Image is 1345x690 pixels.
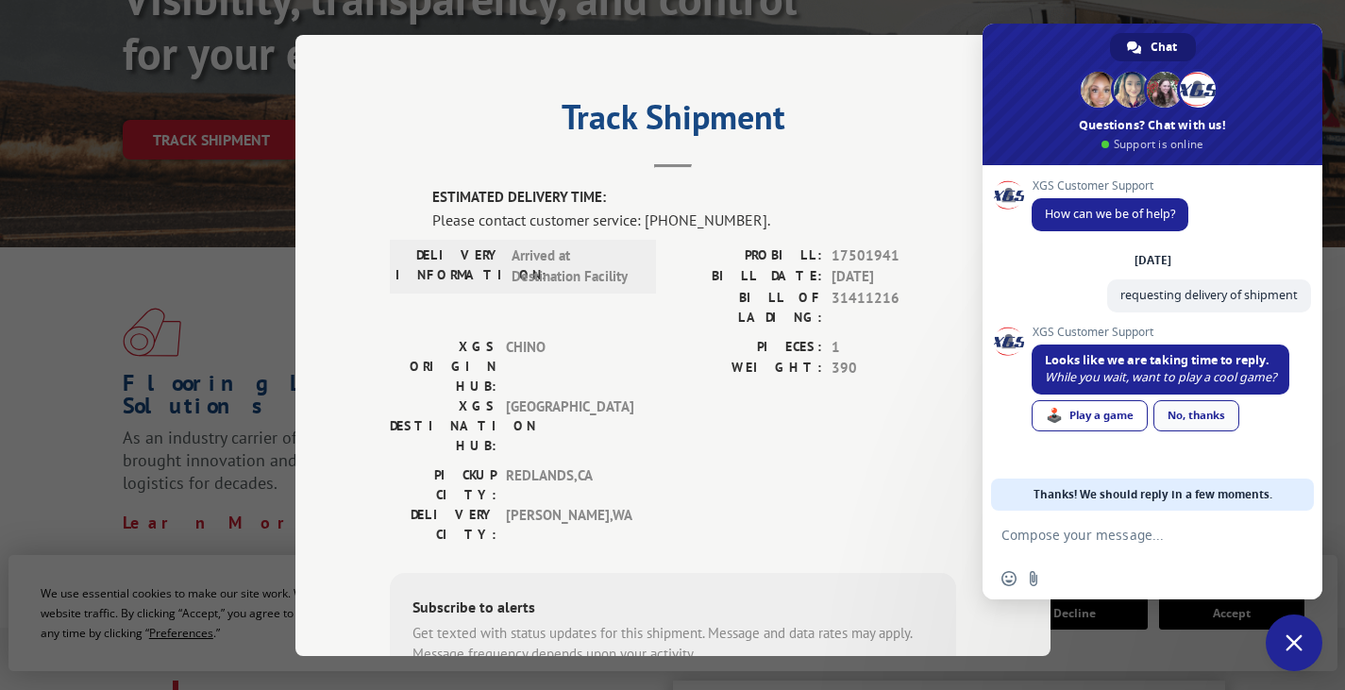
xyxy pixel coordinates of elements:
label: DELIVERY INFORMATION: [395,244,502,287]
div: Play a game [1032,400,1148,431]
h2: Track Shipment [390,104,956,140]
span: [DATE] [832,266,956,288]
span: Thanks! We should reply in a few moments. [1034,479,1272,511]
div: Get texted with status updates for this shipment. Message and data rates may apply. Message frequ... [412,622,933,665]
label: PROBILL: [673,244,822,266]
span: Looks like we are taking time to reply. [1045,352,1269,368]
span: 31411216 [832,287,956,327]
span: XGS Customer Support [1032,326,1289,339]
div: Chat [1110,33,1196,61]
span: requesting delivery of shipment [1120,287,1298,303]
label: BILL DATE: [673,266,822,288]
span: 17501941 [832,244,956,266]
span: Send a file [1026,571,1041,586]
span: [PERSON_NAME] , WA [506,504,633,544]
div: Please contact customer service: [PHONE_NUMBER]. [432,208,956,230]
span: While you wait, want to play a cool game? [1045,369,1276,385]
div: No, thanks [1153,400,1239,431]
span: CHINO [506,336,633,395]
label: XGS ORIGIN HUB: [390,336,496,395]
div: Close chat [1266,614,1322,671]
span: REDLANDS , CA [506,464,633,504]
span: [GEOGRAPHIC_DATA] [506,395,633,455]
label: BILL OF LADING: [673,287,822,327]
label: WEIGHT: [673,358,822,379]
span: Chat [1151,33,1177,61]
span: 1 [832,336,956,358]
label: PICKUP CITY: [390,464,496,504]
span: How can we be of help? [1045,206,1175,222]
span: 🕹️ [1046,408,1063,423]
label: PIECES: [673,336,822,358]
span: XGS Customer Support [1032,179,1188,193]
div: Subscribe to alerts [412,595,933,622]
div: [DATE] [1135,255,1171,266]
label: XGS DESTINATION HUB: [390,395,496,455]
textarea: Compose your message... [1001,527,1262,544]
span: 390 [832,358,956,379]
span: Arrived at Destination Facility [512,244,639,287]
span: Insert an emoji [1001,571,1017,586]
label: ESTIMATED DELIVERY TIME: [432,187,956,209]
label: DELIVERY CITY: [390,504,496,544]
